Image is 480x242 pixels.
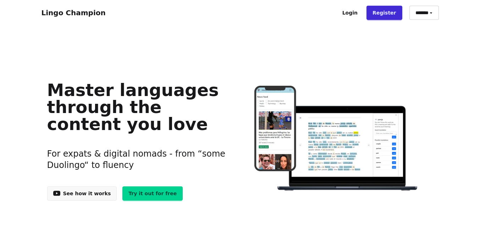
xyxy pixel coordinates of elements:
h1: Master languages through the content you love [47,81,229,133]
h3: For expats & digital nomads - from “some Duolingo“ to fluency [47,140,229,179]
img: Learn languages online [240,86,433,192]
a: Register [366,6,402,20]
a: Try it out for free [122,186,183,201]
a: Lingo Champion [42,9,106,17]
a: See how it works [47,186,117,201]
a: Login [336,6,364,20]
